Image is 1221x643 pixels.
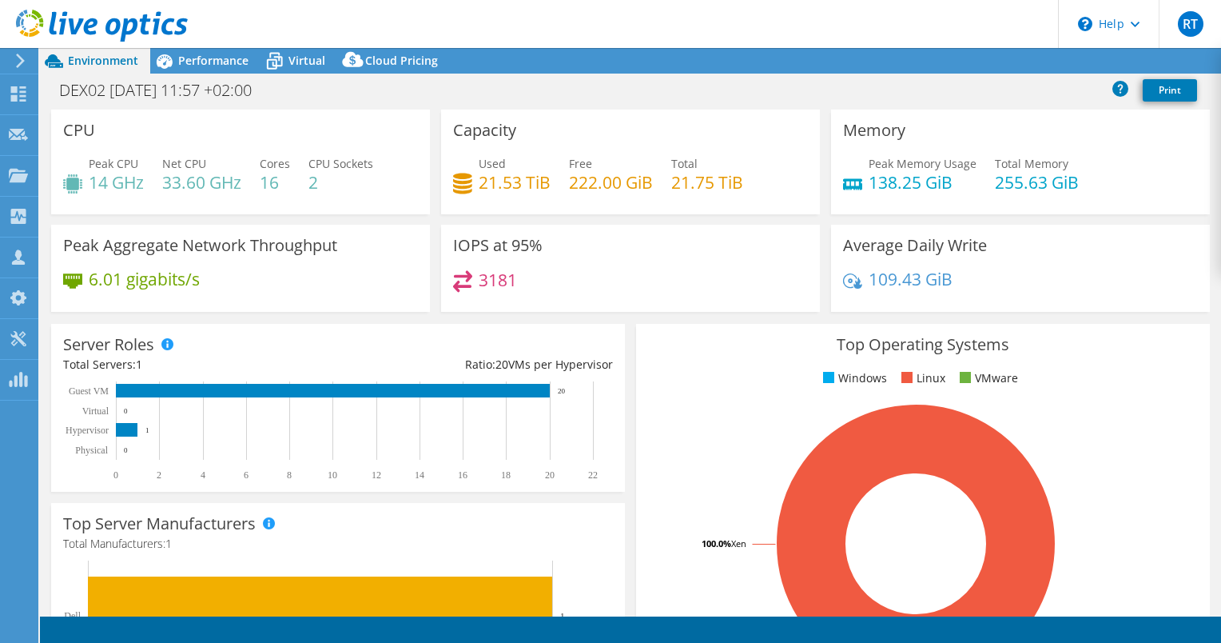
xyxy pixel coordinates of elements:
tspan: Xen [731,537,746,549]
h4: 3181 [479,271,517,289]
span: Performance [178,53,249,68]
span: CPU Sockets [308,156,373,171]
svg: \n [1078,17,1092,31]
h3: CPU [63,122,95,139]
span: Cloud Pricing [365,53,438,68]
text: 2 [157,469,161,481]
text: 16 [458,469,467,481]
h3: Memory [843,122,905,139]
h3: Server Roles [63,336,154,353]
text: 20 [558,387,566,395]
text: 20 [545,469,555,481]
h3: Average Daily Write [843,237,987,254]
h4: 109.43 GiB [869,270,953,288]
div: Total Servers: [63,356,338,373]
text: Dell [64,610,81,621]
span: Environment [68,53,138,68]
text: 14 [415,469,424,481]
h1: DEX02 [DATE] 11:57 +02:00 [52,82,276,99]
span: Free [569,156,592,171]
h4: 2 [308,174,373,191]
span: Peak Memory Usage [869,156,976,171]
text: 18 [501,469,511,481]
text: Physical [75,445,108,456]
li: VMware [956,369,1018,387]
div: Ratio: VMs per Hypervisor [338,356,613,373]
text: 8 [287,469,292,481]
h3: IOPS at 95% [453,237,543,254]
text: 6 [244,469,249,481]
span: Net CPU [162,156,206,171]
h4: 21.75 TiB [671,174,743,191]
text: 0 [124,446,128,454]
span: 1 [165,536,172,551]
text: Hypervisor [66,425,109,436]
text: 0 [124,407,128,415]
tspan: 100.0% [702,537,731,549]
h4: 33.60 GHz [162,174,241,191]
h3: Top Operating Systems [648,336,1198,353]
span: 1 [136,357,142,372]
li: Windows [819,369,887,387]
h4: 138.25 GiB [869,174,976,191]
h4: Total Manufacturers: [63,535,613,553]
text: 4 [201,469,205,481]
h4: 222.00 GiB [569,174,653,191]
h3: Peak Aggregate Network Throughput [63,237,337,254]
h4: 16 [260,174,290,191]
li: Linux [897,369,945,387]
text: 0 [113,469,118,481]
span: Peak CPU [89,156,138,171]
h4: 14 GHz [89,174,144,191]
h4: 21.53 TiB [479,174,551,191]
span: 20 [495,357,508,372]
span: RT [1178,11,1203,37]
text: 1 [145,426,149,434]
span: Total Memory [995,156,1068,171]
text: Virtual [82,405,109,417]
span: Used [479,156,506,171]
a: Print [1143,79,1197,102]
text: 1 [560,611,565,621]
text: 22 [588,469,598,481]
h3: Capacity [453,122,516,139]
span: Total [671,156,698,171]
span: Cores [260,156,290,171]
text: Guest VM [69,385,109,397]
text: 12 [372,469,381,481]
text: 10 [328,469,337,481]
span: Virtual [288,53,325,68]
h4: 255.63 GiB [995,174,1079,191]
h4: 6.01 gigabits/s [89,270,200,288]
h3: Top Server Manufacturers [63,515,256,533]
